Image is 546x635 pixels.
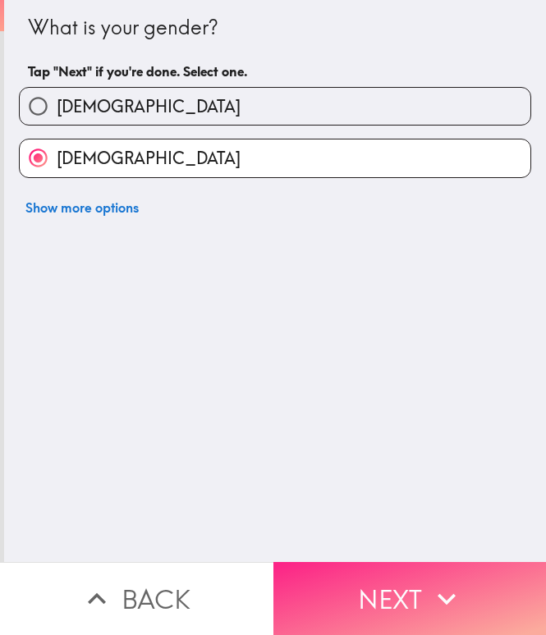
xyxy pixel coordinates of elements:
[57,95,241,118] span: [DEMOGRAPHIC_DATA]
[20,139,530,176] button: [DEMOGRAPHIC_DATA]
[20,88,530,125] button: [DEMOGRAPHIC_DATA]
[57,147,241,170] span: [DEMOGRAPHIC_DATA]
[19,191,145,224] button: Show more options
[28,62,522,80] h6: Tap "Next" if you're done. Select one.
[28,14,522,42] div: What is your gender?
